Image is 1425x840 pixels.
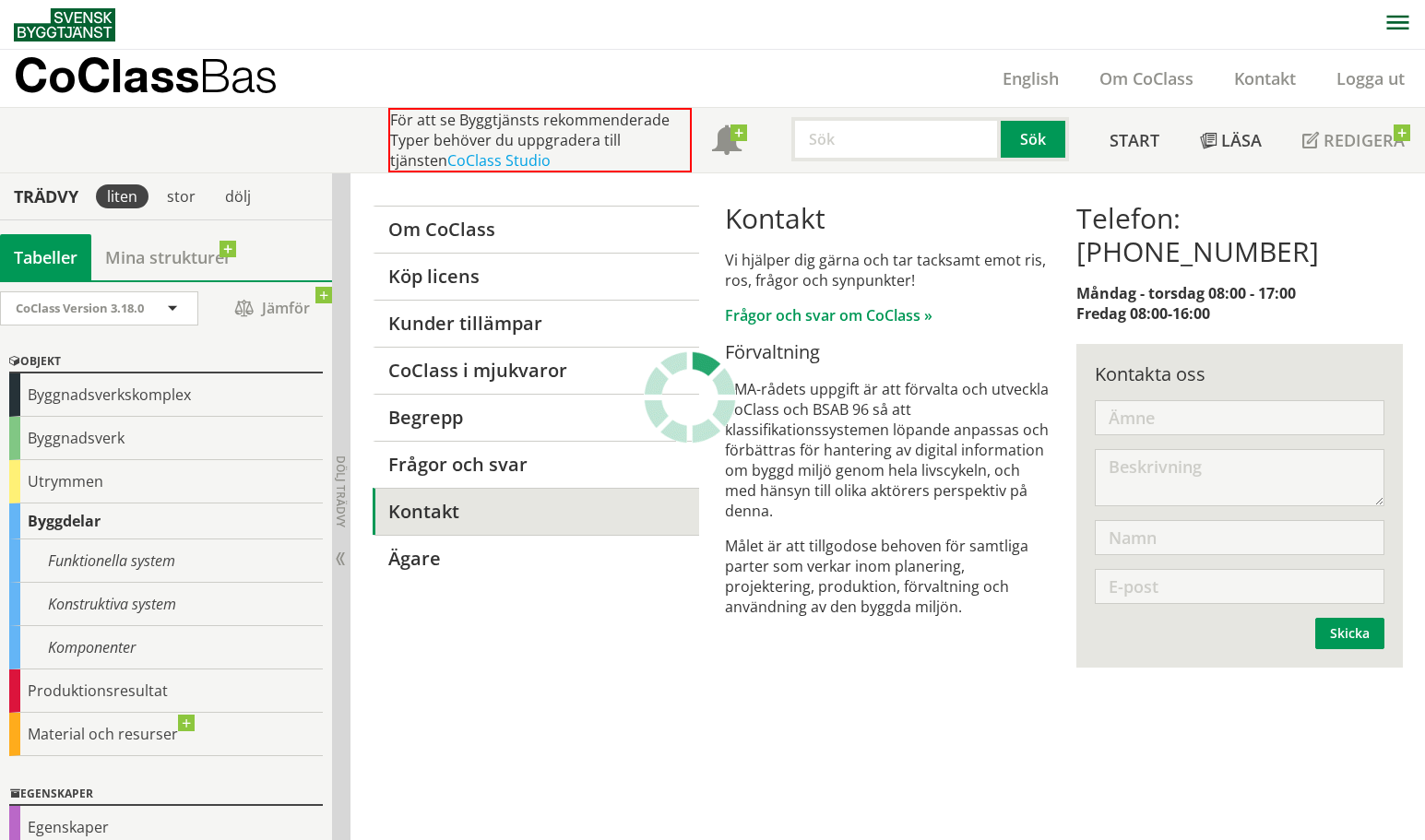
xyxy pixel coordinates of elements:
[1282,108,1425,172] a: Redigera
[725,340,1051,364] h4: Förvaltning
[725,379,1051,521] p: AMA-rådets uppgift är att förvalta och utveckla CoClass och BSAB 96 så att klassifikationssysteme...
[1316,67,1425,89] a: Logga ut
[791,117,1001,161] input: Sök
[9,539,323,583] div: Funktionella system
[16,300,144,316] span: CoClass Version 3.18.0
[333,455,349,527] span: Dölj trädvy
[9,669,323,713] div: Produktionsresultat
[1324,129,1405,151] span: Redigera
[1095,520,1384,555] input: Namn
[982,67,1079,89] a: English
[4,186,89,207] div: Trädvy
[1079,67,1214,89] a: Om CoClass
[9,583,323,626] div: Konstruktiva system
[373,253,699,300] a: Köp licens
[14,8,115,41] img: Svensk Byggtjänst
[14,50,317,107] a: CoClassBas
[373,206,699,253] a: Om CoClass
[373,300,699,347] a: Kunder tillämpar
[217,292,327,325] span: Jämför
[199,48,278,102] span: Bas
[1001,117,1069,161] button: Sök
[1095,569,1384,604] input: E-post
[644,351,736,444] img: Laddar
[156,184,207,208] div: stor
[9,713,323,756] div: Material och resurser
[373,394,699,441] a: Begrepp
[9,373,323,417] div: Byggnadsverkskomplex
[96,184,148,208] div: liten
[9,503,323,539] div: Byggdelar
[1214,67,1316,89] a: Kontakt
[1221,129,1262,151] span: Läsa
[91,234,245,280] a: Mina strukturer
[725,250,1051,290] p: Vi hjälper dig gärna och tar tacksamt emot ris, ros, frågor och synpunkter!
[214,184,262,208] div: dölj
[712,127,742,157] span: Notifikationer
[9,626,323,669] div: Komponenter
[725,202,1051,235] h1: Kontakt
[373,488,699,535] a: Kontakt
[1095,400,1384,435] input: Ämne
[1110,129,1159,151] span: Start
[1180,108,1282,172] a: Läsa
[447,150,551,171] a: CoClass Studio
[388,108,692,172] div: För att se Byggtjänsts rekommenderade Typer behöver du uppgradera till tjänsten
[373,347,699,394] a: CoClass i mjukvaror
[9,417,323,460] div: Byggnadsverk
[1076,283,1296,324] strong: Måndag - torsdag 08:00 - 17:00 Fredag 08:00-16:00
[9,460,323,503] div: Utrymmen
[1089,108,1180,172] a: Start
[1315,618,1384,649] button: Skicka
[1076,202,1403,268] h1: Telefon: [PHONE_NUMBER]
[373,441,699,488] a: Frågor och svar
[14,65,278,86] p: CoClass
[1095,362,1384,386] div: Kontakta oss
[373,535,699,582] a: Ägare
[725,305,932,325] a: Frågor och svar om CoClass »
[9,351,323,373] div: Objekt
[725,536,1051,617] p: Målet är att tillgodose behoven för samtliga parter som verkar inom planering, projektering, prod...
[9,784,323,806] div: Egenskaper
